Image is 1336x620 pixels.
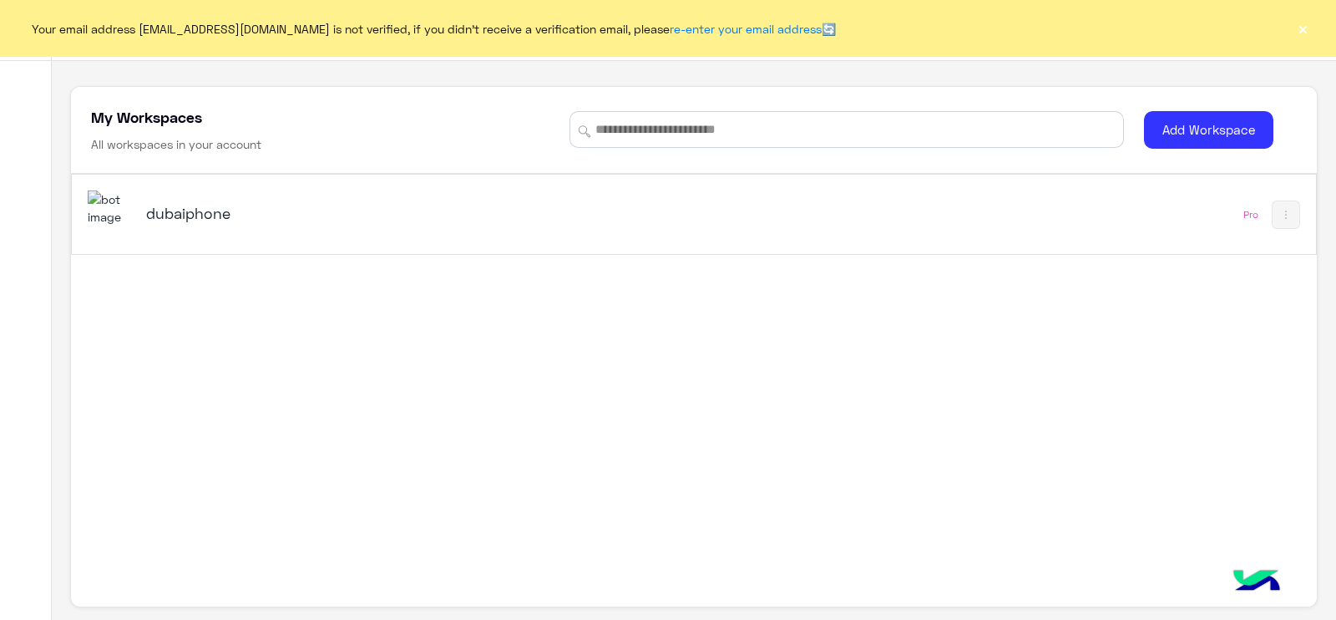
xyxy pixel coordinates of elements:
span: Your email address [EMAIL_ADDRESS][DOMAIN_NAME] is not verified, if you didn't receive a verifica... [32,20,836,38]
h6: All workspaces in your account [91,136,261,153]
button: Add Workspace [1144,111,1273,149]
h5: dubaiphone [146,203,583,223]
a: re-enter your email address [670,22,822,36]
img: 1403182699927242 [88,191,133,226]
img: hulul-logo.png [1227,553,1286,612]
button: × [1294,20,1311,37]
h5: My Workspaces [91,107,202,127]
div: Pro [1243,208,1258,221]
